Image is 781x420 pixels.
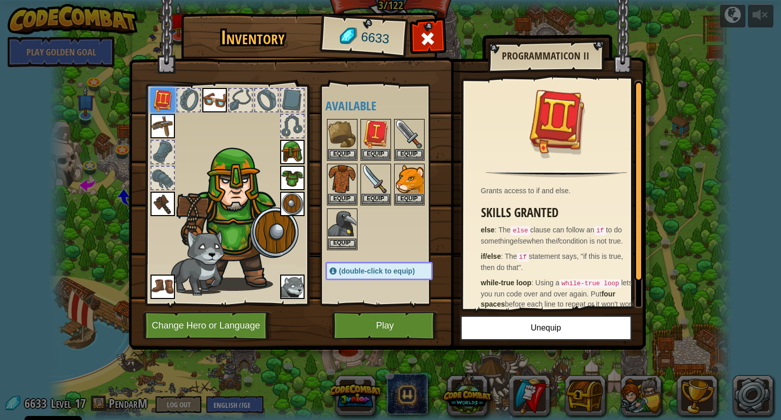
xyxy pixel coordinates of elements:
[594,226,606,235] code: if
[280,166,305,190] img: portrait.png
[481,226,495,234] strong: else
[151,114,175,138] img: portrait.png
[328,238,356,249] button: Equip
[151,275,175,299] img: portrait.png
[481,279,532,287] strong: while-true loop
[339,267,415,275] span: (double-click to equip)
[328,149,356,160] button: Equip
[188,27,318,48] h1: Inventory
[531,279,535,287] span: :
[328,194,356,204] button: Equip
[395,149,424,160] button: Equip
[280,275,305,299] img: portrait.png
[524,87,590,154] img: portrait.png
[143,312,272,340] button: Change Hero or Language
[6,7,73,15] span: Hi. Need any help?
[280,192,305,216] img: portrait.png
[328,165,356,193] img: portrait.png
[151,88,175,112] img: portrait.png
[460,315,632,341] button: Unequip
[362,120,390,148] img: portrait.png
[517,253,529,262] code: if
[481,206,638,220] h3: Skills Granted
[151,192,175,216] img: portrait.png
[325,99,453,112] h4: Available
[514,237,527,245] em: else
[202,88,227,112] img: portrait.png
[481,252,501,260] strong: if/else
[176,143,301,291] img: male.png
[481,226,623,245] span: The clause can follow an to do something when the condition is not true.
[481,252,623,272] span: The statement says, "if this is true, then do that".
[481,186,638,196] div: Grants access to if and else.
[280,140,305,164] img: portrait.png
[362,165,390,193] img: portrait.png
[328,209,356,238] img: portrait.png
[486,171,627,177] img: hr.png
[362,194,390,204] button: Equip
[362,149,390,160] button: Equip
[495,226,499,234] span: :
[168,229,225,295] img: wolf-pup-paper-doll.png
[501,252,505,260] span: :
[481,290,616,308] strong: four spaces
[360,28,390,48] span: 6633
[510,226,530,235] code: else
[395,165,424,193] img: portrait.png
[498,50,593,62] h2: Programmaticon II
[328,120,356,148] img: portrait.png
[559,279,621,288] code: while-true loop
[556,237,559,245] em: if
[332,312,438,340] button: Play
[395,194,424,204] button: Equip
[395,120,424,148] img: portrait.png
[481,279,637,308] span: Using a lets you run code over and over again. Put before each line to repeat or it won't work!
